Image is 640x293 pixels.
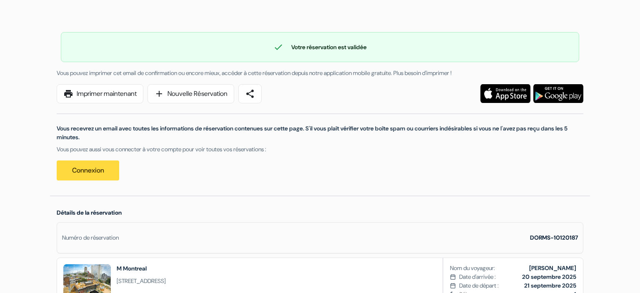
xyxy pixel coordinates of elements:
span: Vous pouvez imprimer cet email de confirmation ou encore mieux, accéder à cette réservation depui... [57,69,452,77]
h2: M Montreal [117,264,166,273]
span: check [273,42,283,52]
b: [PERSON_NAME] [529,264,576,272]
span: Nom du voyageur: [450,264,495,273]
a: printImprimer maintenant [57,84,143,103]
img: Téléchargez l'application gratuite [480,84,530,103]
a: addNouvelle Réservation [147,84,234,103]
p: Vous pouvez aussi vous connecter à votre compte pour voir toutes vos réservations : [57,145,583,154]
span: Date d'arrivée : [459,273,496,281]
strong: DORMS-10120187 [530,234,578,241]
a: share [238,84,262,103]
span: Date de départ : [459,281,499,290]
a: Connexion [57,160,119,180]
span: Détails de la réservation [57,209,122,216]
span: [STREET_ADDRESS] [117,277,166,285]
p: Vous recevrez un email avec toutes les informations de réservation contenues sur cette page. S'il... [57,124,583,142]
img: Téléchargez l'application gratuite [533,84,583,103]
span: share [245,89,255,99]
div: Numéro de réservation [62,233,119,242]
div: Votre réservation est validée [61,42,579,52]
span: add [154,89,164,99]
b: 20 septembre 2025 [522,273,576,280]
b: 21 septembre 2025 [524,282,576,289]
span: print [63,89,73,99]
